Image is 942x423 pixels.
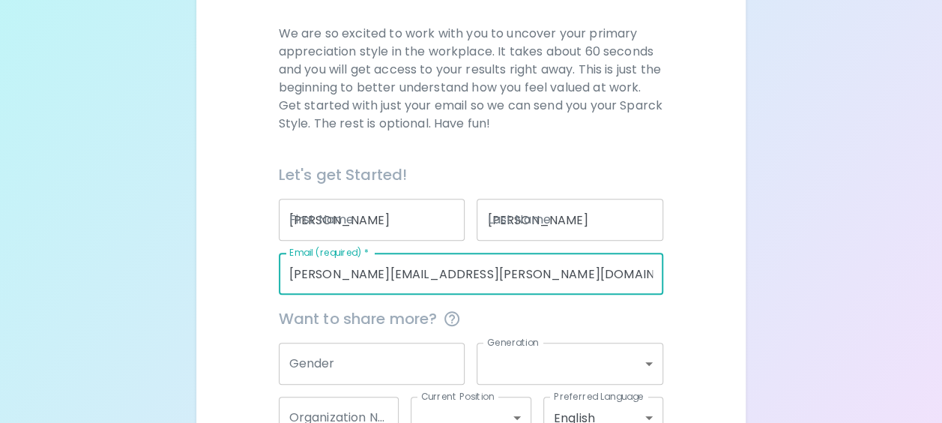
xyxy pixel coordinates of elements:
p: We are so excited to work with you to uncover your primary appreciation style in the workplace. I... [279,25,664,133]
h6: Let's get Started! [279,163,664,187]
span: Want to share more? [279,307,664,331]
label: Generation [487,336,539,349]
svg: This information is completely confidential and only used for aggregated appreciation studies at ... [443,310,461,328]
label: Preferred Language [554,390,644,403]
label: Email (required) [289,246,369,259]
label: Current Position [421,390,494,403]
